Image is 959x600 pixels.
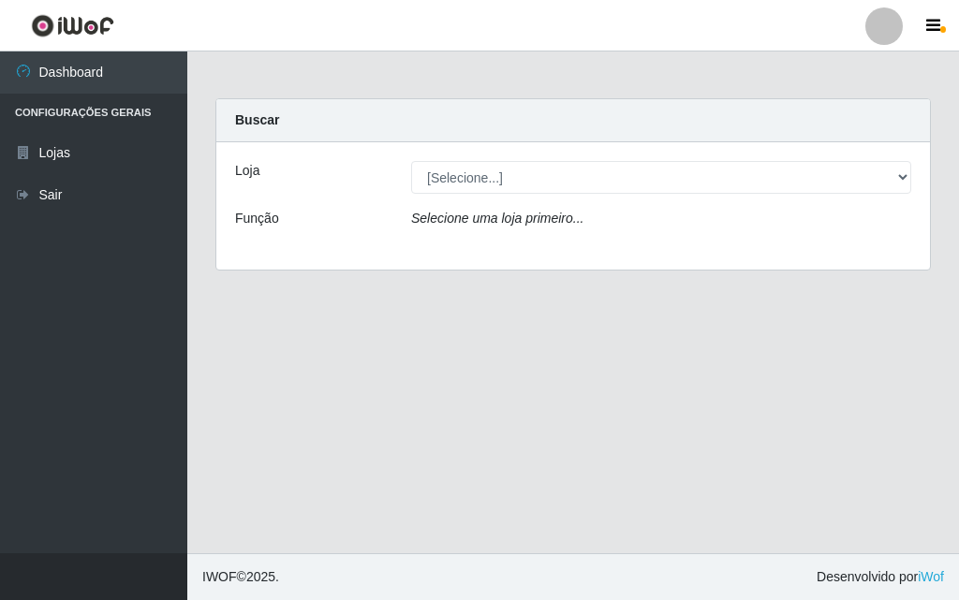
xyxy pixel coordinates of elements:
label: Loja [235,161,259,181]
span: © 2025 . [202,567,279,587]
img: CoreUI Logo [31,14,114,37]
a: iWof [918,569,944,584]
strong: Buscar [235,112,279,127]
span: Desenvolvido por [817,567,944,587]
label: Função [235,209,279,228]
i: Selecione uma loja primeiro... [411,211,583,226]
span: IWOF [202,569,237,584]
